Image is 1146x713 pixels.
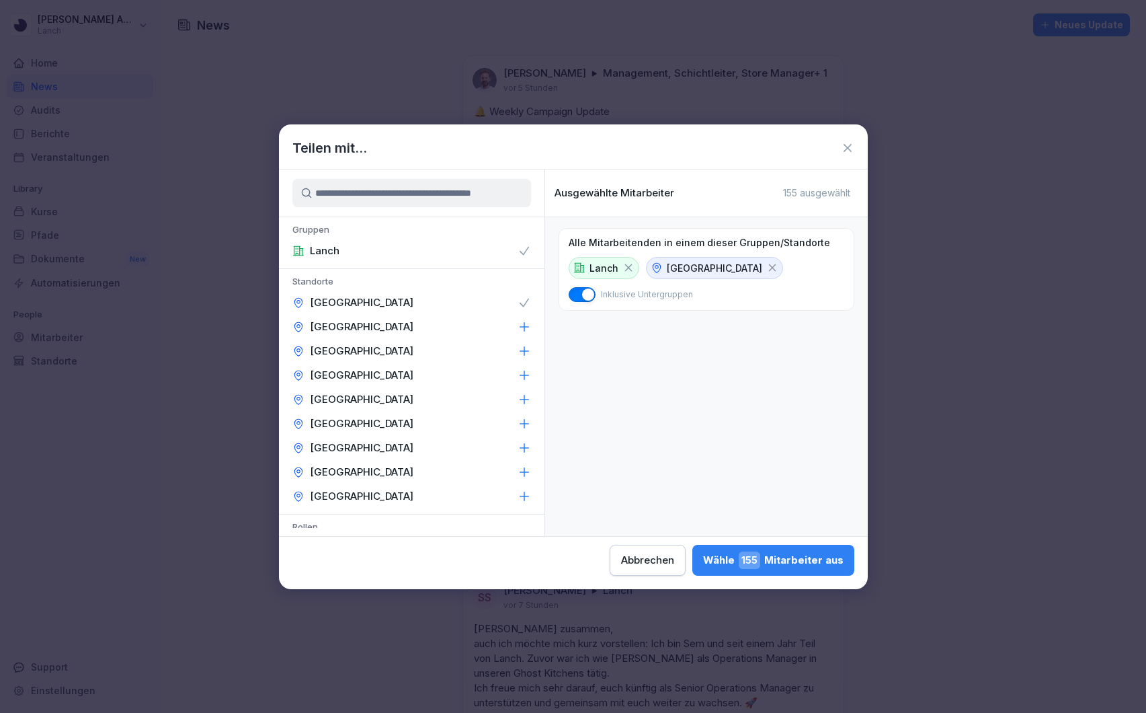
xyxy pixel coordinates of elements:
p: 155 ausgewählt [783,187,850,199]
p: [GEOGRAPHIC_DATA] [667,261,762,275]
p: Rollen [279,521,544,536]
p: Lanch [589,261,618,275]
div: Wähle Mitarbeiter aus [703,552,844,569]
p: Lanch [310,244,339,258]
p: [GEOGRAPHIC_DATA] [310,490,413,503]
p: Standorte [279,276,544,291]
span: 155 [739,552,760,569]
p: [GEOGRAPHIC_DATA] [310,320,413,334]
button: Abbrechen [610,545,686,576]
h1: Teilen mit... [292,138,367,158]
p: Gruppen [279,224,544,239]
button: Wähle155Mitarbeiter aus [692,545,854,576]
div: Abbrechen [621,553,674,568]
p: [GEOGRAPHIC_DATA] [310,393,413,406]
p: [GEOGRAPHIC_DATA] [310,296,413,309]
p: [GEOGRAPHIC_DATA] [310,441,413,455]
p: [GEOGRAPHIC_DATA] [310,369,413,382]
p: [GEOGRAPHIC_DATA] [310,417,413,430]
p: Ausgewählte Mitarbeiter [555,187,674,199]
p: Alle Mitarbeitenden in einem dieser Gruppen/Standorte [569,237,830,249]
p: Inklusive Untergruppen [601,289,693,301]
p: [GEOGRAPHIC_DATA] [310,344,413,358]
p: [GEOGRAPHIC_DATA] [310,465,413,479]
